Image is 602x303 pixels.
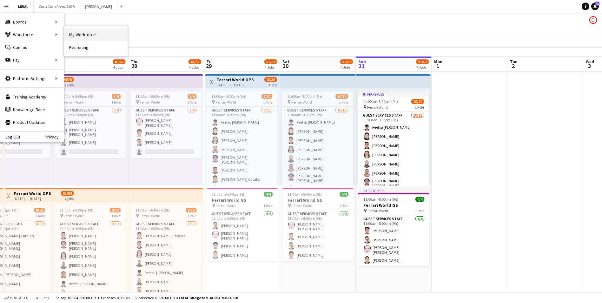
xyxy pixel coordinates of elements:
[363,99,398,104] span: 11:00am-8:00pm (9h)
[140,100,160,104] span: Ferrari World
[589,16,597,24] app-user-avatar: Kate Oliveros
[433,62,442,70] span: 1
[261,94,272,99] span: 8/12
[113,59,125,64] span: 49/62
[187,213,196,218] span: 1 Role
[358,91,429,97] div: In progress
[3,294,30,301] button: Budgeted
[263,203,273,208] span: 1 Role
[416,59,429,64] span: 55/62
[189,59,201,64] span: 49/62
[188,94,196,99] span: 3/4
[130,91,202,158] app-job-card: 11:00am-8:00pm (9h)3/4 Ferrari World1 RoleGuest Services Staff3/411:00am-8:00pm (9h)[PERSON_NAME]...
[10,296,29,300] span: Budgeted
[206,62,212,70] span: 29
[586,59,594,64] span: Wed
[595,2,599,6] span: 45
[282,210,354,261] app-card-role: Guest Services Staff4/411:00am-8:00pm (9h)[PERSON_NAME] [PERSON_NAME][PERSON_NAME][PERSON_NAME][P...
[0,91,64,103] a: Training Academy
[60,94,95,99] span: 11:00am-8:00pm (9h)
[0,54,64,66] div: Pay
[415,197,424,202] span: 4/4
[136,208,170,212] span: 11:00am-8:00pm (9h)
[178,295,238,300] span: Total Budgeted 18 693 700.00 DH
[14,191,51,196] h3: Ferrari World OPS
[264,77,277,82] span: 28/36
[112,94,121,99] span: 3/4
[64,41,128,54] a: Recruiting
[0,41,64,54] a: Comms
[206,91,277,185] div: 11:00am-8:00pm (9h)8/12 Ferrari World1 RoleGuest Services Staff8/1211:00am-8:00pm (9h)Reetsu [PER...
[216,77,254,83] h3: Ferrari World OPS
[130,205,202,299] app-job-card: 11:00am-8:00pm (9h)8/12 Ferrari World1 RoleGuest Services Staff8/1211:00am-8:00pm (9h)[PERSON_NAM...
[0,116,64,129] a: Product Updates
[291,100,312,104] span: Ferrari World
[207,188,278,261] div: 11:00am-8:00pm (9h)4/4Ferrari World GS Ferrari World1 RoleGuest Services Staff4/411:00am-8:00pm (...
[585,62,594,70] span: 3
[64,28,128,41] a: My Workforce
[358,188,429,266] app-job-card: In progress11:00am-8:00pm (9h)4/4Ferrari World GS Ferrari World1 RoleGuest Services Staff4/411:00...
[130,62,139,70] span: 28
[591,3,599,10] a: 45
[189,65,201,70] div: 4 Jobs
[287,94,322,99] span: 11:00am-8:00pm (9h)
[415,208,424,213] span: 1 Role
[340,192,348,197] span: 4/4
[55,205,126,299] div: 11:00am-8:00pm (9h)8/12 Ferrari World1 RoleGuest Services Staff8/1211:00am-8:00pm (9h)[PERSON_NAM...
[216,203,236,208] span: Ferrari World
[186,208,196,212] span: 8/12
[510,59,517,64] span: Tue
[281,62,289,70] span: 30
[111,100,121,104] span: 1 Role
[113,65,125,70] div: 4 Jobs
[34,0,80,13] button: Coca Coca Arena 2025
[367,208,388,213] span: Ferrari World
[14,196,51,201] div: [DATE] → [DATE]
[358,59,366,64] span: Sun
[206,107,277,232] app-card-role: Guest Services Staff8/1211:00am-8:00pm (9h)Reetsu [PERSON_NAME][PERSON_NAME][PERSON_NAME][PERSON_...
[335,94,348,99] span: 10/12
[367,105,388,110] span: Ferrari World
[434,59,442,64] span: Mon
[339,100,348,104] span: 1 Role
[0,28,64,41] div: Workforce
[216,83,254,87] div: [DATE] → [DATE]
[340,59,353,64] span: 51/62
[358,112,429,237] app-card-role: Guest Services Staff10/1211:00am-8:00pm (9h)Reetsu [PERSON_NAME][PERSON_NAME][PERSON_NAME][PERSON...
[55,91,126,158] div: 11:00am-8:00pm (9h)3/4 Ferrari World1 RoleGuest Services Staff3/411:00am-8:00pm (9h)[PERSON_NAME]...
[34,208,45,212] span: 8/12
[215,100,236,104] span: Ferrari World
[212,192,247,197] span: 11:00am-8:00pm (9h)
[415,105,424,110] span: 1 Role
[207,210,278,261] app-card-role: Guest Services Staff4/411:00am-8:00pm (9h)[PERSON_NAME][PERSON_NAME] [PERSON_NAME][PERSON_NAME][P...
[60,208,95,212] span: 11:00am-8:00pm (9h)
[207,197,278,203] h3: Ferrari World GS
[0,103,64,116] a: Knowledge Base
[61,77,74,82] span: 24/28
[268,82,277,87] div: 3 jobs
[263,100,272,104] span: 1 Role
[61,191,74,196] span: 61/84
[36,213,45,218] span: 1 Role
[131,59,139,64] span: Thu
[80,0,117,13] button: [PERSON_NAME]
[358,215,429,266] app-card-role: Guest Services Staff4/411:00am-8:00pm (9h)[PERSON_NAME][PERSON_NAME][PERSON_NAME] [PERSON_NAME][P...
[56,295,238,300] div: Salary 18 684 880.00 DH + Expenses 0.00 DH + Subsistence 8 820.00 DH =
[207,59,212,64] span: Fri
[358,91,429,185] app-job-card: In progress11:00am-8:00pm (9h)10/12 Ferrari World1 RoleGuest Services Staff10/1211:00am-8:00pm (9...
[211,94,246,99] span: 11:00am-8:00pm (9h)
[509,62,517,70] span: 2
[111,213,121,218] span: 1 Role
[282,107,353,232] app-card-role: Guest Services Staff10/1211:00am-8:00pm (9h)Reetsu [PERSON_NAME][PERSON_NAME][PERSON_NAME][PERSON...
[136,94,170,99] span: 11:00am-8:00pm (9h)
[130,107,202,158] app-card-role: Guest Services Staff3/411:00am-8:00pm (9h)[PERSON_NAME] [PERSON_NAME][PERSON_NAME][PERSON_NAME]
[411,99,424,104] span: 10/12
[282,197,354,203] h3: Ferrari World GS
[288,192,322,197] span: 11:00am-8:00pm (9h)
[282,188,354,261] app-job-card: 11:00am-8:00pm (9h)4/4Ferrari World GS Ferrari World1 RoleGuest Services Staff4/411:00am-8:00pm (...
[282,91,353,185] app-job-card: 11:00am-8:00pm (9h)10/12 Ferrari World1 RoleGuest Services Staff10/1211:00am-8:00pm (9h)Reetsu [P...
